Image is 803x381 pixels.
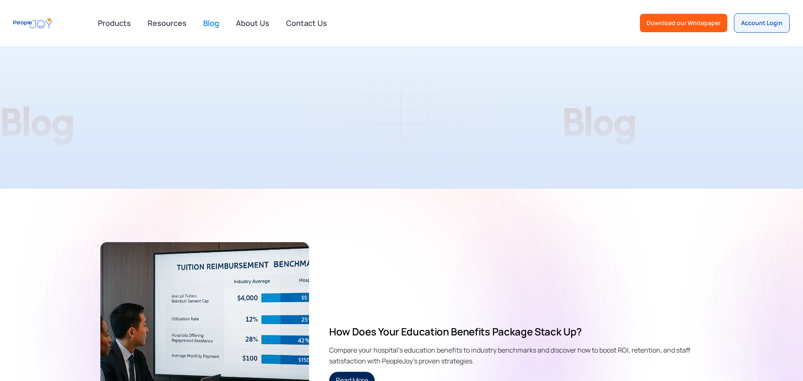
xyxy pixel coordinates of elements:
a: Account Login [734,13,790,33]
a: Contact Us [281,14,332,32]
a: Download our Whitepaper [640,14,727,32]
h2: How Does Your Education Benefits Package Stack Up? [329,325,703,338]
a: Blog [198,14,224,32]
a: home [13,14,53,33]
div: Products [93,15,136,31]
div: Compare your hospital's education benefits to industry benchmarks and discover how to boost ROI, ... [329,345,703,365]
div: Account Login [741,19,783,27]
a: About Us [231,14,274,32]
div: Download our Whitepaper [647,19,721,27]
a: Resources [143,14,192,32]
